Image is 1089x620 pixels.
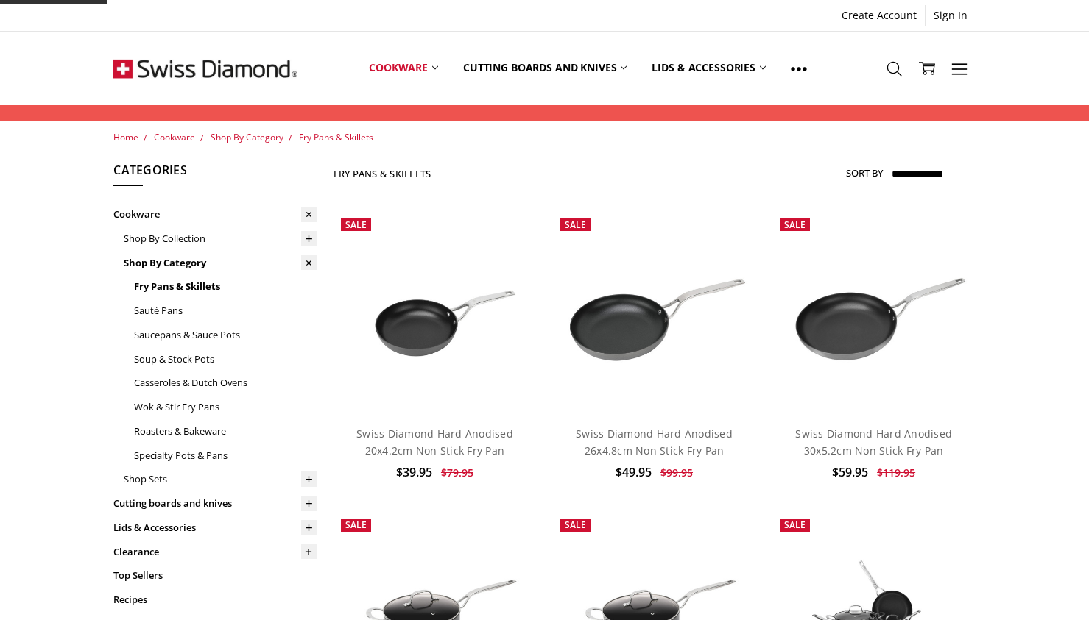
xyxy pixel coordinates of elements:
a: Shop By Category [124,251,317,275]
a: Sauté Pans [134,299,317,323]
a: Fry Pans & Skillets [299,131,373,143]
span: Sale [345,519,367,531]
a: Cutting boards and knives [113,491,317,516]
a: Specialty Pots & Pans [134,443,317,468]
a: Swiss Diamond Hard Anodised 20x4.2cm Non Stick Fry Pan [356,427,513,457]
a: Recipes [113,588,317,612]
a: Shop By Category [211,131,283,143]
span: Sale [345,218,367,231]
a: Wok & Stir Fry Pans [134,395,317,419]
span: Sale [784,519,806,531]
h5: Categories [113,161,317,186]
span: $49.95 [616,464,652,480]
img: Free Shipping On Every Order [113,32,297,105]
a: Show All [778,35,820,101]
img: Swiss Diamond Hard Anodised 30x5.2cm Non Stick Fry Pan [772,244,976,380]
a: Swiss Diamond Hard Anodised 30x5.2cm Non Stick Fry Pan [772,210,976,413]
span: Sale [784,218,806,231]
a: Clearance [113,540,317,564]
a: Cookware [154,131,195,143]
span: Sale [565,519,586,531]
a: Saucepans & Sauce Pots [134,323,317,347]
a: Lids & Accessories [113,516,317,540]
span: $99.95 [660,466,693,480]
a: Sign In [926,5,976,26]
span: Sale [565,218,586,231]
label: Sort By [846,161,883,185]
a: Roasters & Bakeware [134,419,317,443]
a: Swiss Diamond Hard Anodised 20x4.2cm Non Stick Fry Pan [334,210,537,413]
a: Cookware [113,202,317,227]
span: $119.95 [877,466,915,480]
span: $79.95 [441,466,473,480]
a: Soup & Stock Pots [134,347,317,371]
h1: Fry Pans & Skillets [334,168,431,179]
a: Fry Pans & Skillets [134,274,317,299]
a: Cutting boards and knives [451,35,640,101]
a: Home [113,131,138,143]
a: Swiss Diamond Hard Anodised 26x4.8cm Non Stick Fry Pan [576,427,733,457]
img: Swiss Diamond Hard Anodised 26x4.8cm Non Stick Fry Pan [553,244,756,380]
a: Lids & Accessories [639,35,778,101]
span: $39.95 [396,464,432,480]
span: $59.95 [832,464,868,480]
a: Swiss Diamond Hard Anodised 30x5.2cm Non Stick Fry Pan [795,427,952,457]
a: Shop Sets [124,467,317,491]
a: Swiss Diamond Hard Anodised 26x4.8cm Non Stick Fry Pan [553,210,756,413]
img: Swiss Diamond Hard Anodised 20x4.2cm Non Stick Fry Pan [334,244,537,380]
a: Casseroles & Dutch Ovens [134,371,317,395]
a: Cookware [356,35,451,101]
a: Top Sellers [113,563,317,588]
a: Create Account [834,5,925,26]
a: Shop By Collection [124,227,317,251]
